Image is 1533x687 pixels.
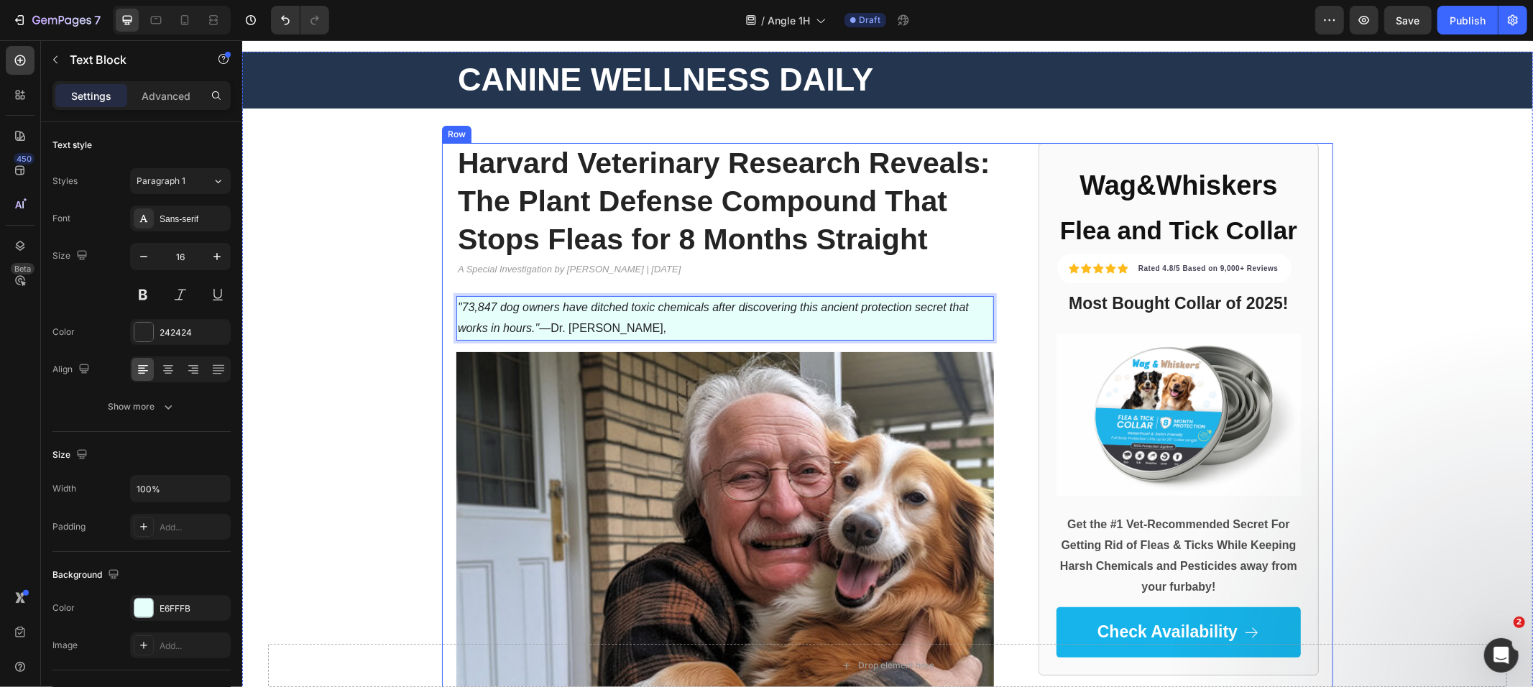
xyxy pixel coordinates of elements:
div: Add... [160,640,227,653]
img: gempages_572715313389372640-72e2da30-fe5e-48e3-a0ea-4597837cc6a1.png [814,293,1059,456]
p: Check Availability [855,581,995,603]
strong: Rated 4.8/5 Based on 9,000+ Reviews [896,224,1036,232]
input: Auto [131,476,230,502]
p: 7 [94,11,101,29]
button: Save [1384,6,1432,34]
span: 2 [1514,617,1525,628]
span: / [761,13,765,28]
h2: Most Bought Collar of 2025! [814,252,1059,276]
p: Settings [71,88,111,103]
a: Check Availability [814,567,1059,617]
div: Size [52,246,91,266]
div: Sans-serif [160,213,227,226]
p: Text Block [70,51,192,68]
span: Draft [859,14,880,27]
div: Color [52,601,75,614]
div: Background [52,566,122,585]
i: "73,847 dog owners have ditched toxic chemicals after discovering this ancient protection secret ... [216,261,727,294]
div: Font [52,212,70,225]
p: —Dr. [PERSON_NAME], [216,257,750,299]
p: Advanced [142,88,190,103]
div: Show more [109,400,175,414]
div: Rich Text Editor. Editing area: main [214,256,752,300]
div: E6FFFB [160,602,227,615]
span: Wag&Whiskers [837,130,1035,160]
div: Styles [52,175,78,188]
div: Publish [1450,13,1486,28]
i: A Special Investigation by [PERSON_NAME] | [DATE] [216,223,438,234]
strong: CANINE WELLNESS DAILY [216,21,631,57]
span: Save [1396,14,1420,27]
span: Angle 1H [768,13,810,28]
iframe: Design area [242,40,1533,687]
div: 450 [14,153,34,165]
div: Add... [160,521,227,534]
div: Image [52,639,78,652]
div: Align [52,360,93,379]
div: Color [52,326,75,338]
button: 7 [6,6,107,34]
div: Undo/Redo [271,6,329,34]
iframe: Intercom live chat [1484,638,1519,673]
p: Harvard Veterinary Research Reveals: The Plant Defense Compound That Stops Fleas for 8 Months Str... [216,104,750,219]
div: Row [203,88,226,101]
div: Drop element here [616,619,692,631]
strong: Get the #1 Vet-Recommended Secret For Getting Rid of Fleas & Ticks While Keeping Harsh Chemicals ... [818,478,1055,552]
button: Show more [52,394,231,420]
span: Flea and Tick Collar [818,176,1055,204]
div: 242424 [160,326,227,339]
span: Paragraph 1 [137,175,185,188]
div: Width [52,482,76,495]
div: Beta [11,263,34,275]
div: Padding [52,520,86,533]
button: Publish [1437,6,1498,34]
div: Size [52,446,91,465]
button: Paragraph 1 [130,168,231,194]
div: Text style [52,139,92,152]
h1: Rich Text Editor. Editing area: main [214,103,752,221]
